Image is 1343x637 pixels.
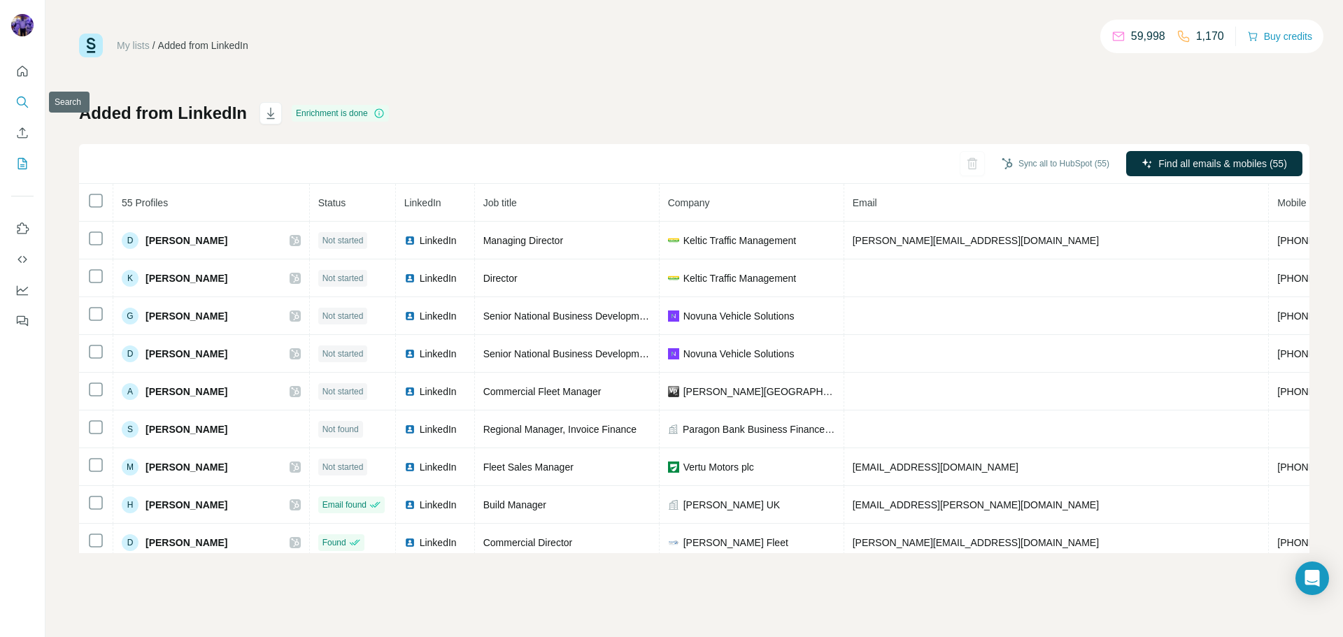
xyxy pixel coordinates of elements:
[668,537,679,548] img: company-logo
[404,273,415,284] img: LinkedIn logo
[992,153,1119,174] button: Sync all to HubSpot (55)
[483,197,517,208] span: Job title
[420,309,457,323] span: LinkedIn
[322,385,364,398] span: Not started
[483,310,695,322] span: Senior National Business Development Manager
[145,422,227,436] span: [PERSON_NAME]
[117,40,150,51] a: My lists
[683,309,795,323] span: Novuna Vehicle Solutions
[1158,157,1287,171] span: Find all emails & mobiles (55)
[668,386,679,397] img: company-logo
[122,345,138,362] div: D
[853,537,1099,548] span: [PERSON_NAME][EMAIL_ADDRESS][DOMAIN_NAME]
[11,59,34,84] button: Quick start
[1295,561,1329,595] div: Open Intercom Messenger
[145,460,227,474] span: [PERSON_NAME]
[122,383,138,400] div: A
[122,197,168,208] span: 55 Profiles
[322,423,359,436] span: Not found
[11,90,34,115] button: Search
[122,496,138,513] div: H
[322,272,364,285] span: Not started
[483,273,518,284] span: Director
[145,309,227,323] span: [PERSON_NAME]
[122,308,138,324] div: G
[483,386,602,397] span: Commercial Fleet Manager
[404,386,415,397] img: LinkedIn logo
[11,14,34,36] img: Avatar
[11,278,34,303] button: Dashboard
[683,271,797,285] span: Keltic Traffic Management
[1277,197,1306,208] span: Mobile
[683,347,795,361] span: Novuna Vehicle Solutions
[483,235,563,246] span: Managing Director
[404,197,441,208] span: LinkedIn
[853,197,877,208] span: Email
[404,461,415,473] img: LinkedIn logo
[122,459,138,475] div: M
[11,247,34,272] button: Use Surfe API
[483,461,574,473] span: Fleet Sales Manager
[1247,27,1312,46] button: Buy credits
[322,536,346,549] span: Found
[420,498,457,512] span: LinkedIn
[853,461,1018,473] span: [EMAIL_ADDRESS][DOMAIN_NAME]
[322,310,364,322] span: Not started
[122,534,138,551] div: D
[683,536,788,550] span: [PERSON_NAME] Fleet
[145,271,227,285] span: [PERSON_NAME]
[483,537,573,548] span: Commercial Director
[11,308,34,334] button: Feedback
[483,499,546,510] span: Build Manager
[158,38,248,52] div: Added from LinkedIn
[420,234,457,248] span: LinkedIn
[1126,151,1302,176] button: Find all emails & mobiles (55)
[145,347,227,361] span: [PERSON_NAME]
[420,271,457,285] span: LinkedIn
[145,385,227,399] span: [PERSON_NAME]
[483,348,873,359] span: Senior National Business Development Manager - Specialist Assets - Vans - HGVs - Plant
[145,234,227,248] span: [PERSON_NAME]
[420,347,457,361] span: LinkedIn
[404,424,415,435] img: LinkedIn logo
[122,232,138,249] div: D
[420,385,457,399] span: LinkedIn
[404,235,415,246] img: LinkedIn logo
[145,498,227,512] span: [PERSON_NAME]
[122,421,138,438] div: S
[404,499,415,510] img: LinkedIn logo
[79,34,103,57] img: Surfe Logo
[683,234,797,248] span: Keltic Traffic Management
[668,461,679,473] img: company-logo
[11,120,34,145] button: Enrich CSV
[420,422,457,436] span: LinkedIn
[420,460,457,474] span: LinkedIn
[152,38,155,52] li: /
[668,235,679,246] img: company-logo
[11,151,34,176] button: My lists
[79,102,247,124] h1: Added from LinkedIn
[853,235,1099,246] span: [PERSON_NAME][EMAIL_ADDRESS][DOMAIN_NAME]
[683,460,754,474] span: Vertu Motors plc
[122,270,138,287] div: K
[322,348,364,360] span: Not started
[683,385,835,399] span: [PERSON_NAME][GEOGRAPHIC_DATA]
[404,537,415,548] img: LinkedIn logo
[420,536,457,550] span: LinkedIn
[404,348,415,359] img: LinkedIn logo
[483,424,637,435] span: Regional Manager, Invoice Finance
[668,348,679,359] img: company-logo
[683,498,780,512] span: [PERSON_NAME] UK
[668,273,679,284] img: company-logo
[404,310,415,322] img: LinkedIn logo
[322,499,367,511] span: Email found
[318,197,346,208] span: Status
[145,536,227,550] span: [PERSON_NAME]
[292,105,389,122] div: Enrichment is done
[322,461,364,473] span: Not started
[853,499,1099,510] span: [EMAIL_ADDRESS][PERSON_NAME][DOMAIN_NAME]
[11,216,34,241] button: Use Surfe on LinkedIn
[1131,28,1165,45] p: 59,998
[1196,28,1224,45] p: 1,170
[668,197,710,208] span: Company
